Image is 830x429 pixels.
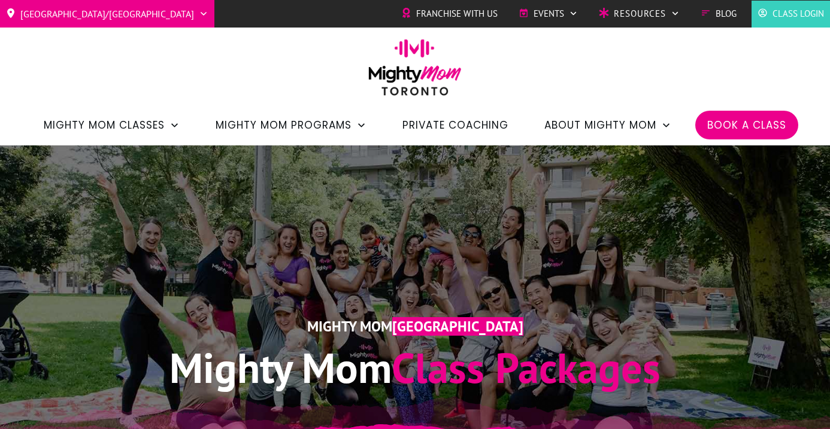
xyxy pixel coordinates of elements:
[216,115,366,135] a: Mighty Mom Programs
[20,4,194,23] span: [GEOGRAPHIC_DATA]/[GEOGRAPHIC_DATA]
[519,5,578,23] a: Events
[169,340,392,394] span: Mighty Mom
[599,5,680,23] a: Resources
[362,39,468,104] img: mightymom-logo-toronto
[392,317,523,336] span: [GEOGRAPHIC_DATA]
[773,5,824,23] span: Class Login
[544,115,671,135] a: About Mighty Mom
[716,5,737,23] span: Blog
[402,115,508,135] a: Private Coaching
[534,5,564,23] span: Events
[44,115,165,135] span: Mighty Mom Classes
[701,5,737,23] a: Blog
[44,115,180,135] a: Mighty Mom Classes
[6,4,208,23] a: [GEOGRAPHIC_DATA]/[GEOGRAPHIC_DATA]
[758,5,824,23] a: Class Login
[614,5,666,23] span: Resources
[307,317,392,336] span: Mighty Mom
[68,340,762,395] h1: Class Packages
[401,5,498,23] a: Franchise with Us
[216,115,352,135] span: Mighty Mom Programs
[707,115,786,135] a: Book a Class
[544,115,656,135] span: About Mighty Mom
[416,5,498,23] span: Franchise with Us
